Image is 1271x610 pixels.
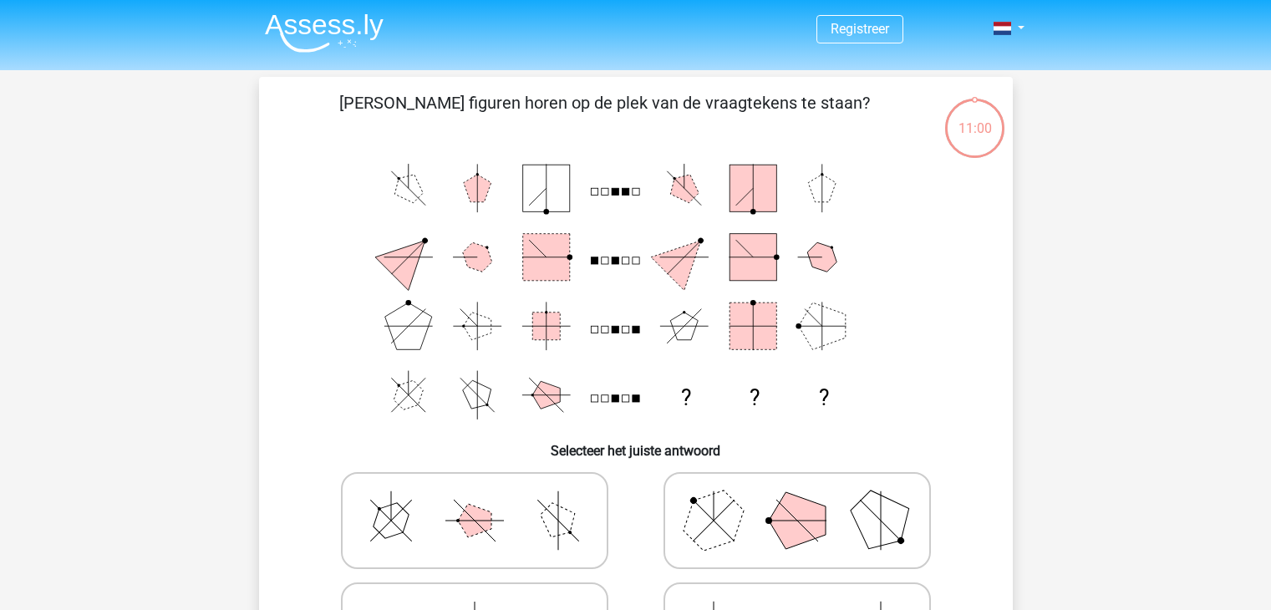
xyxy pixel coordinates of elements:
h6: Selecteer het juiste antwoord [286,430,986,459]
text: ? [750,385,760,410]
img: Assessly [265,13,384,53]
a: Registreer [831,21,889,37]
div: 11:00 [943,97,1006,139]
text: ? [680,385,690,410]
p: [PERSON_NAME] figuren horen op de plek van de vraagtekens te staan? [286,90,923,140]
text: ? [818,385,828,410]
